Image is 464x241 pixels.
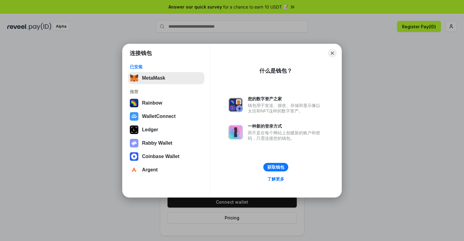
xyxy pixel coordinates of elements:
button: Rabby Wallet [128,137,204,149]
h1: 连接钱包 [130,50,152,57]
div: 了解更多 [267,176,284,182]
div: MetaMask [142,75,165,81]
button: Coinbase Wallet [128,150,204,163]
img: svg+xml,%3Csvg%20width%3D%2228%22%20height%3D%2228%22%20viewBox%3D%220%200%2028%2028%22%20fill%3D... [130,152,138,161]
img: svg+xml,%3Csvg%20width%3D%2228%22%20height%3D%2228%22%20viewBox%3D%220%200%2028%2028%22%20fill%3D... [130,112,138,121]
div: Rabby Wallet [142,140,172,146]
button: 获取钱包 [263,163,288,171]
button: MetaMask [128,72,204,84]
div: Argent [142,167,158,173]
div: Coinbase Wallet [142,154,179,159]
img: svg+xml,%3Csvg%20width%3D%2228%22%20height%3D%2228%22%20viewBox%3D%220%200%2028%2028%22%20fill%3D... [130,166,138,174]
div: 您的数字资产之家 [248,96,323,102]
div: Ledger [142,127,158,133]
button: Rainbow [128,97,204,109]
img: svg+xml,%3Csvg%20xmlns%3D%22http%3A%2F%2Fwww.w3.org%2F2000%2Fsvg%22%20fill%3D%22none%22%20viewBox... [130,139,138,147]
button: WalletConnect [128,110,204,122]
div: 什么是钱包？ [259,67,292,74]
img: svg+xml,%3Csvg%20width%3D%22120%22%20height%3D%22120%22%20viewBox%3D%220%200%20120%20120%22%20fil... [130,99,138,107]
img: svg+xml,%3Csvg%20xmlns%3D%22http%3A%2F%2Fwww.w3.org%2F2000%2Fsvg%22%20width%3D%2228%22%20height%3... [130,126,138,134]
img: svg+xml,%3Csvg%20xmlns%3D%22http%3A%2F%2Fwww.w3.org%2F2000%2Fsvg%22%20fill%3D%22none%22%20viewBox... [228,98,243,112]
div: Rainbow [142,100,162,106]
div: 而不是在每个网站上创建新的账户和密码，只需连接您的钱包。 [248,130,323,141]
button: Close [328,49,337,57]
a: 了解更多 [264,175,288,183]
button: Argent [128,164,204,176]
img: svg+xml,%3Csvg%20xmlns%3D%22http%3A%2F%2Fwww.w3.org%2F2000%2Fsvg%22%20fill%3D%22none%22%20viewBox... [228,125,243,139]
div: 获取钱包 [267,164,284,170]
img: svg+xml,%3Csvg%20fill%3D%22none%22%20height%3D%2233%22%20viewBox%3D%220%200%2035%2033%22%20width%... [130,74,138,82]
div: WalletConnect [142,114,176,119]
div: 钱包用于发送、接收、存储和显示像以太坊和NFT这样的数字资产。 [248,103,323,114]
div: 推荐 [130,89,203,95]
button: Ledger [128,124,204,136]
div: 一种新的登录方式 [248,123,323,129]
div: 已安装 [130,64,203,70]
